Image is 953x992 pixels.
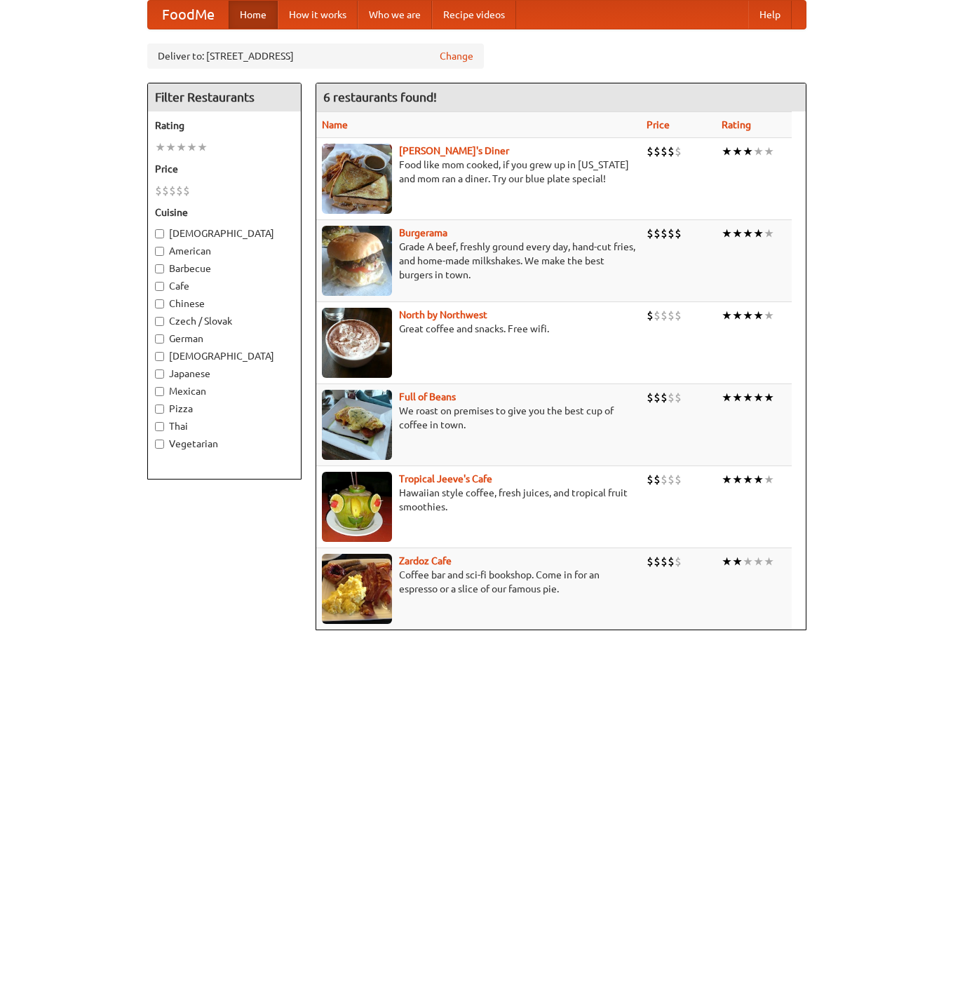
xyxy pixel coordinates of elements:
[661,554,668,569] li: $
[155,297,294,311] label: Chinese
[399,145,509,156] a: [PERSON_NAME]'s Diner
[155,317,164,326] input: Czech / Slovak
[176,140,187,155] li: ★
[647,119,670,130] a: Price
[155,369,164,379] input: Japanese
[229,1,278,29] a: Home
[322,119,348,130] a: Name
[183,183,190,198] li: $
[764,308,774,323] li: ★
[743,554,753,569] li: ★
[399,391,456,402] a: Full of Beans
[155,229,164,238] input: [DEMOGRAPHIC_DATA]
[155,437,294,451] label: Vegetarian
[753,226,764,241] li: ★
[162,183,169,198] li: $
[753,144,764,159] li: ★
[753,390,764,405] li: ★
[187,140,197,155] li: ★
[322,472,392,542] img: jeeves.jpg
[743,144,753,159] li: ★
[399,555,452,566] a: Zardoz Cafe
[148,83,301,111] h4: Filter Restaurants
[753,472,764,487] li: ★
[722,119,751,130] a: Rating
[169,183,176,198] li: $
[322,226,392,296] img: burgerama.jpg
[399,227,447,238] b: Burgerama
[661,472,668,487] li: $
[155,264,164,273] input: Barbecue
[654,472,661,487] li: $
[675,226,682,241] li: $
[323,90,437,104] ng-pluralize: 6 restaurants found!
[675,308,682,323] li: $
[322,568,635,596] p: Coffee bar and sci-fi bookshop. Come in for an espresso or a slice of our famous pie.
[722,390,732,405] li: ★
[668,226,675,241] li: $
[155,334,164,344] input: German
[675,144,682,159] li: $
[155,279,294,293] label: Cafe
[661,226,668,241] li: $
[155,282,164,291] input: Cafe
[322,158,635,186] p: Food like mom cooked, if you grew up in [US_STATE] and mom ran a diner. Try our blue plate special!
[722,308,732,323] li: ★
[743,390,753,405] li: ★
[155,140,165,155] li: ★
[155,299,164,308] input: Chinese
[743,226,753,241] li: ★
[722,554,732,569] li: ★
[753,308,764,323] li: ★
[155,226,294,240] label: [DEMOGRAPHIC_DATA]
[654,308,661,323] li: $
[764,144,774,159] li: ★
[399,309,487,320] a: North by Northwest
[748,1,792,29] a: Help
[654,226,661,241] li: $
[155,332,294,346] label: German
[155,162,294,176] h5: Price
[722,144,732,159] li: ★
[764,554,774,569] li: ★
[668,472,675,487] li: $
[322,486,635,514] p: Hawaiian style coffee, fresh juices, and tropical fruit smoothies.
[322,240,635,282] p: Grade A beef, freshly ground every day, hand-cut fries, and home-made milkshakes. We make the bes...
[647,472,654,487] li: $
[732,308,743,323] li: ★
[647,390,654,405] li: $
[732,472,743,487] li: ★
[322,390,392,460] img: beans.jpg
[155,183,162,198] li: $
[647,226,654,241] li: $
[155,261,294,276] label: Barbecue
[155,247,164,256] input: American
[322,308,392,378] img: north.jpg
[753,554,764,569] li: ★
[732,144,743,159] li: ★
[675,472,682,487] li: $
[165,140,176,155] li: ★
[668,308,675,323] li: $
[322,554,392,624] img: zardoz.jpg
[432,1,516,29] a: Recipe videos
[764,226,774,241] li: ★
[155,422,164,431] input: Thai
[661,390,668,405] li: $
[176,183,183,198] li: $
[322,404,635,432] p: We roast on premises to give you the best cup of coffee in town.
[743,308,753,323] li: ★
[654,390,661,405] li: $
[764,472,774,487] li: ★
[675,390,682,405] li: $
[654,554,661,569] li: $
[147,43,484,69] div: Deliver to: [STREET_ADDRESS]
[155,384,294,398] label: Mexican
[399,473,492,484] a: Tropical Jeeve's Cafe
[654,144,661,159] li: $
